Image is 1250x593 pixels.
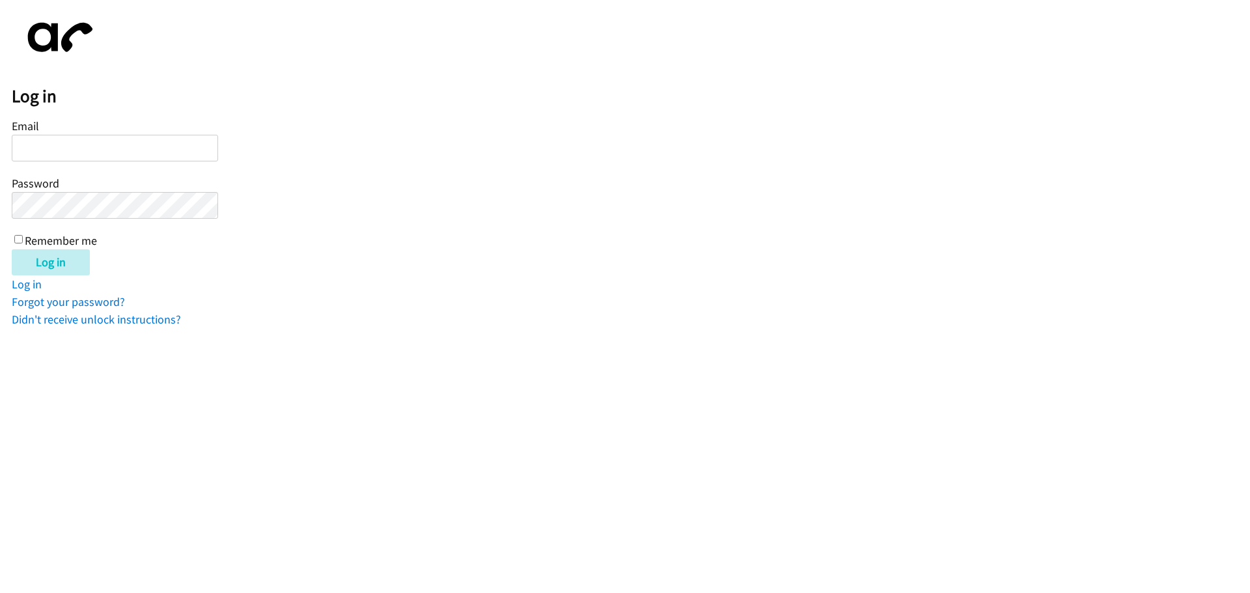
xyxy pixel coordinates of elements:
[25,233,97,248] label: Remember me
[12,12,103,63] img: aphone-8a226864a2ddd6a5e75d1ebefc011f4aa8f32683c2d82f3fb0802fe031f96514.svg
[12,118,39,133] label: Email
[12,277,42,292] a: Log in
[12,85,1250,107] h2: Log in
[12,176,59,191] label: Password
[12,294,125,309] a: Forgot your password?
[12,312,181,327] a: Didn't receive unlock instructions?
[12,249,90,275] input: Log in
